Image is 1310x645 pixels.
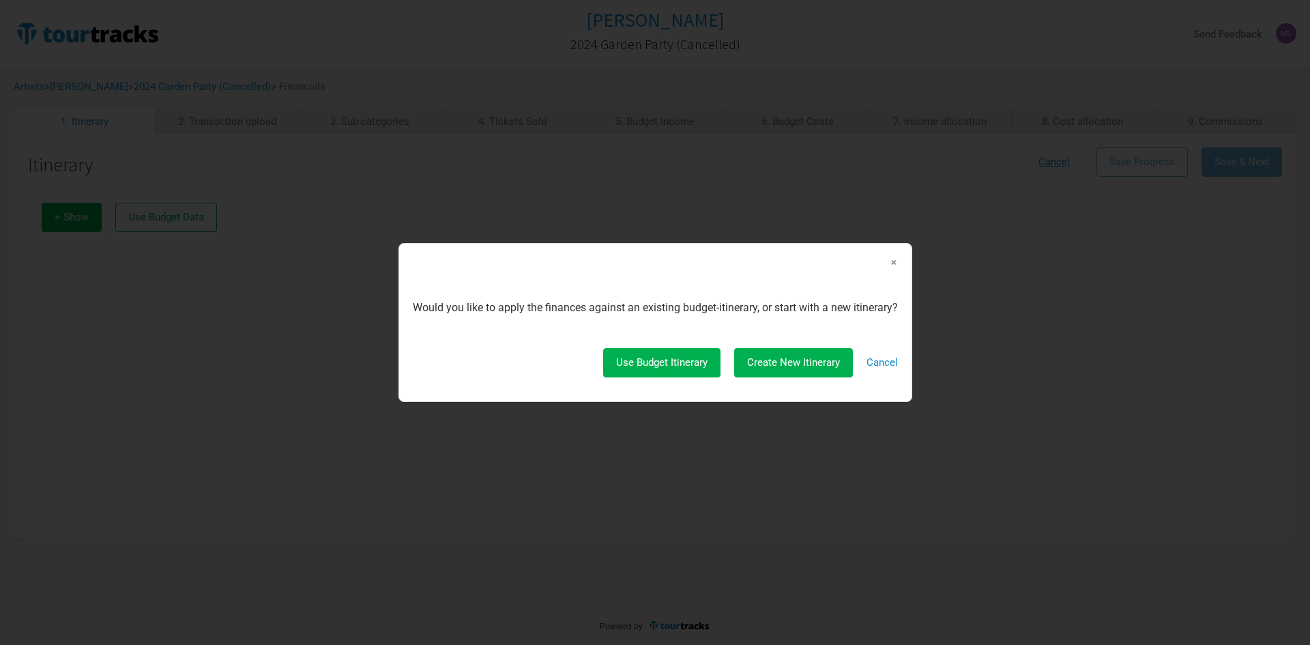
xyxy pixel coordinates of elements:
span: Use Budget Itinerary [616,356,708,369]
button: Use Budget Itinerary [603,348,720,377]
span: Create New Itinerary [747,356,840,369]
button: Create New Itinerary [734,348,853,377]
a: Cancel [867,356,898,368]
p: Would you like to apply the finances against an existing budget-itinerary, or start with a new it... [413,302,898,314]
span: × [890,255,898,270]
